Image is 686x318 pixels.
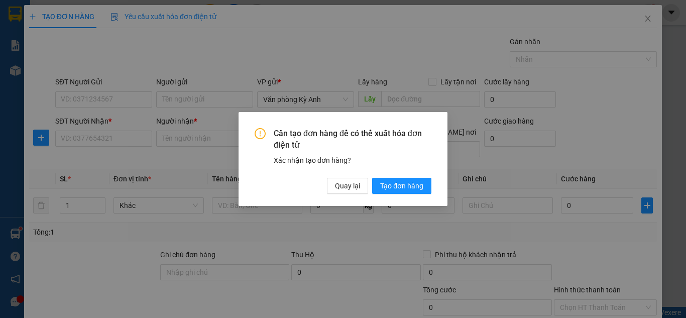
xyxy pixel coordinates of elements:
[335,180,360,191] span: Quay lại
[372,178,431,194] button: Tạo đơn hàng
[380,180,423,191] span: Tạo đơn hàng
[274,128,431,151] span: Cần tạo đơn hàng để có thể xuất hóa đơn điện tử
[255,128,266,139] span: exclamation-circle
[274,155,431,166] div: Xác nhận tạo đơn hàng?
[327,178,368,194] button: Quay lại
